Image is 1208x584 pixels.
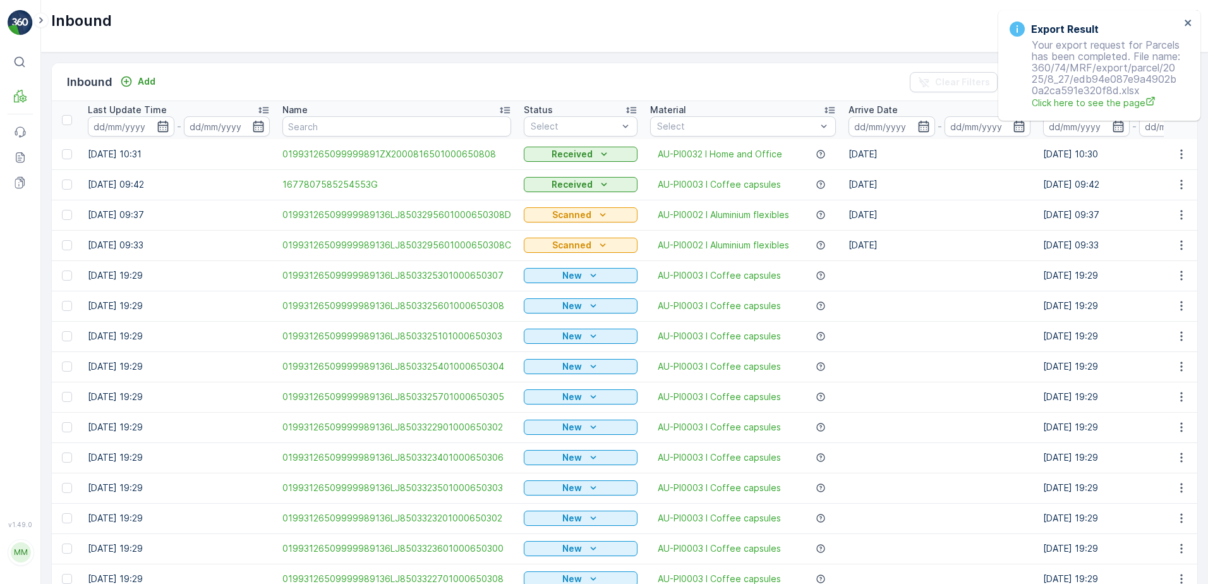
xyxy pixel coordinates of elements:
a: AU-PI0002 I Aluminium flexibles [658,239,789,252]
td: [DATE] [842,230,1037,260]
div: Toggle Row Selected [62,362,72,372]
span: 01993126509999989136LJ8503323601000650300 [282,542,511,555]
a: AU-PI0003 I Coffee capsules [658,451,781,464]
p: Arrive Date [849,104,898,116]
input: dd/mm/yyyy [849,116,935,137]
td: [DATE] 19:29 [82,291,276,321]
button: New [524,268,637,283]
td: [DATE] 19:29 [82,351,276,382]
button: New [524,389,637,405]
a: AU-PI0002 I Aluminium flexibles [658,209,789,221]
a: 01993126509999989136LJ8503325301000650307 [282,269,511,282]
input: dd/mm/yyyy [945,116,1031,137]
td: [DATE] [842,200,1037,230]
button: Clear Filters [910,72,998,92]
a: 01993126509999989136LJ8503295601000650308C [282,239,511,252]
div: MM [11,542,31,563]
a: Click here to see the page [1032,96,1180,109]
p: New [562,360,582,373]
p: Scanned [552,209,591,221]
input: dd/mm/yyyy [1043,116,1130,137]
span: 01993126509999989136LJ8503322901000650302 [282,421,511,434]
a: 01993126509999989136LJ8503323401000650306 [282,451,511,464]
p: Clear Filters [935,76,990,88]
button: Received [524,147,637,162]
img: logo [8,10,33,35]
td: [DATE] 19:29 [82,503,276,533]
td: [DATE] [842,139,1037,169]
td: [DATE] 19:29 [82,442,276,473]
div: Toggle Row Selected [62,240,72,250]
p: Status [524,104,553,116]
td: [DATE] 19:29 [82,473,276,503]
a: 01993126509999989136LJ8503295601000650308D [282,209,511,221]
a: AU-PI0003 I Coffee capsules [658,542,781,555]
span: AU-PI0003 I Coffee capsules [658,421,781,434]
span: AU-PI0003 I Coffee capsules [658,269,781,282]
td: [DATE] 19:29 [82,260,276,291]
a: 01993126509999989136LJ8503325601000650308 [282,300,511,312]
p: Select [657,120,816,133]
a: AU-PI0003 I Coffee capsules [658,300,781,312]
button: New [524,450,637,465]
div: Toggle Row Selected [62,574,72,584]
p: Received [552,178,593,191]
div: Toggle Row Selected [62,331,72,341]
p: Name [282,104,308,116]
div: Toggle Row Selected [62,271,72,281]
div: Toggle Row Selected [62,149,72,159]
p: New [562,330,582,343]
span: 019931265099999891ZX2000816501000650808 [282,148,511,161]
a: AU-PI0003 I Coffee capsules [658,482,781,494]
button: New [524,298,637,313]
td: [DATE] 19:29 [82,412,276,442]
div: Toggle Row Selected [62,483,72,493]
a: 01993126509999989136LJ8503325701000650305 [282,391,511,403]
span: 01993126509999989136LJ8503325101000650303 [282,330,511,343]
button: New [524,329,637,344]
span: AU-PI0003 I Coffee capsules [658,178,781,191]
button: New [524,359,637,374]
button: Scanned [524,207,637,222]
p: New [562,512,582,525]
span: 01993126509999989136LJ8503325401000650304 [282,360,511,373]
a: AU-PI0003 I Coffee capsules [658,391,781,403]
button: New [524,511,637,526]
td: [DATE] 10:31 [82,139,276,169]
p: New [562,300,582,312]
p: Inbound [51,11,112,31]
a: AU-PI0003 I Coffee capsules [658,360,781,373]
button: New [524,420,637,435]
td: [DATE] 19:29 [82,382,276,412]
p: - [177,119,181,134]
span: v 1.49.0 [8,521,33,528]
button: Scanned [524,238,637,253]
div: Toggle Row Selected [62,422,72,432]
button: MM [8,531,33,574]
span: AU-PI0003 I Coffee capsules [658,330,781,343]
div: Toggle Row Selected [62,513,72,523]
h3: Export Result [1031,21,1099,37]
a: 01993126509999989136LJ8503323201000650302 [282,512,511,525]
td: [DATE] 09:33 [82,230,276,260]
button: New [524,480,637,496]
p: Received [552,148,593,161]
a: 1677807585254553G [282,178,511,191]
td: [DATE] 09:42 [82,169,276,200]
p: New [562,269,582,282]
button: Add [115,74,160,89]
p: New [562,391,582,403]
p: New [562,542,582,555]
p: Select [531,120,618,133]
a: AU-PI0003 I Coffee capsules [658,512,781,525]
